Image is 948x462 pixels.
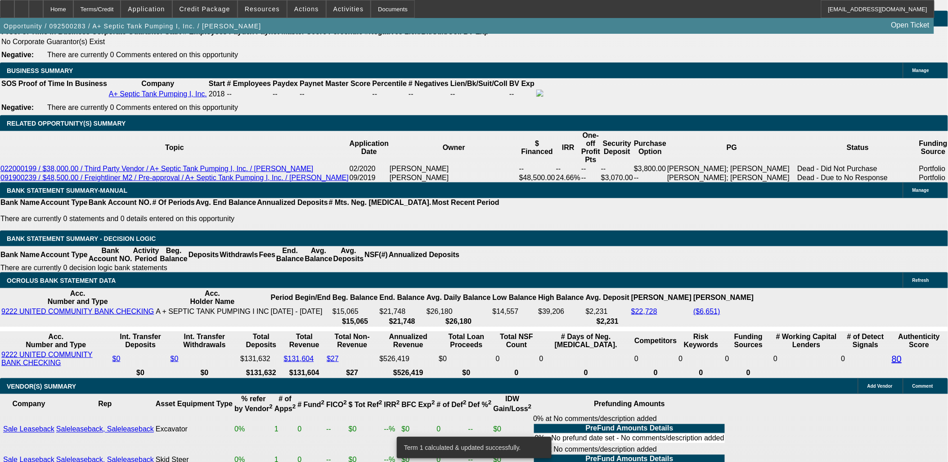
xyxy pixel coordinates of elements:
[208,89,225,99] td: 2018
[170,368,239,377] th: $0
[292,403,296,410] sup: 2
[304,246,332,263] th: Avg. Balance
[40,198,88,207] th: Account Type
[912,68,929,73] span: Manage
[188,246,220,263] th: Deposits
[240,350,282,367] td: $131,632
[867,384,893,389] span: Add Vendor
[892,354,902,364] a: 80
[379,399,382,406] sup: 2
[631,308,657,315] a: $22,728
[409,90,449,98] div: --
[1,51,34,59] b: Negative:
[431,399,435,406] sup: 2
[912,278,929,283] span: Refresh
[667,131,797,164] th: PG
[841,332,891,349] th: # of Detect Signals
[841,350,891,367] td: 0
[389,164,519,173] td: [PERSON_NAME]
[493,415,532,444] td: $0
[384,401,400,409] b: IRR
[333,5,364,13] span: Activities
[633,131,667,164] th: Purchase Option
[539,368,633,377] th: 0
[234,395,273,413] b: % refer by Vendor
[585,289,630,306] th: Avg. Deposit
[581,164,601,173] td: --
[426,289,491,306] th: Avg. Daily Balance
[438,350,494,367] td: $0
[539,350,633,367] td: 0
[912,384,933,389] span: Comment
[634,368,677,377] th: 0
[294,5,319,13] span: Actions
[56,426,154,433] a: Saleleaseback, Saleleaseback
[327,0,371,18] button: Activities
[468,401,492,409] b: Def %
[283,332,326,349] th: Total Revenue
[725,368,773,377] th: 0
[1,308,154,315] a: 9222 UNITED COMMUNITY BANK CHECKING
[7,277,116,284] span: OCROLUS BANK STATEMENT DATA
[538,289,584,306] th: High Balance
[227,90,232,98] span: --
[396,399,400,406] sup: 2
[128,5,165,13] span: Application
[112,368,169,377] th: $0
[379,332,437,349] th: Annualized Revenue
[141,80,174,87] b: Company
[379,307,425,316] td: $21,748
[332,289,378,306] th: Beg. Balance
[332,307,378,316] td: $15,065
[401,415,436,444] td: $0
[7,120,126,127] span: RELATED OPPORTUNITY(S) SUMMARY
[528,403,531,410] sup: 2
[693,308,720,315] a: ($6,651)
[109,90,207,98] a: A+ Septic Tank Pumping I, Inc.
[300,80,370,87] b: Paynet Master Score
[450,89,508,99] td: --
[327,355,339,362] a: $27
[155,307,269,316] td: A + SEPTIC TANK PUMPING I INC
[556,173,581,182] td: 24.66%
[270,307,331,316] td: [DATE] - [DATE]
[7,235,156,242] span: Bank Statement Summary - Decision Logic
[98,400,112,408] b: Rep
[328,198,432,207] th: # Mts. Neg. [MEDICAL_DATA].
[536,90,544,97] img: facebook-icon.png
[678,332,724,349] th: Risk Keywords
[693,289,754,306] th: [PERSON_NAME]
[349,401,382,409] b: $ Tot Ref
[326,332,378,349] th: Total Non-Revenue
[585,307,630,316] td: $2,231
[495,332,538,349] th: Sum of the Total NSF Count and Total Overdraft Fee Count from Ocrolus
[585,317,630,326] th: $2,231
[112,355,121,362] a: $0
[259,246,276,263] th: Fees
[112,332,169,349] th: Int. Transfer Deposits
[634,332,677,349] th: Competitors
[326,401,347,409] b: FICO
[219,246,258,263] th: Withdrawls
[678,350,724,367] td: 0
[581,131,601,164] th: One-off Profit Pts
[725,332,773,349] th: Funding Sources
[227,80,271,87] b: # Employees
[0,165,313,172] a: 022000199 / $38,000.00 / Third Party Vendor / A+ Septic Tank Pumping I, Inc. / [PERSON_NAME]
[270,403,273,410] sup: 2
[463,399,466,406] sup: 2
[773,332,840,349] th: # Working Capital Lenders
[326,415,347,444] td: --
[725,350,773,367] td: 0
[88,246,133,263] th: Bank Account NO.
[288,0,326,18] button: Actions
[18,79,108,88] th: Proof of Time In Business
[7,383,76,390] span: VENDOR(S) SUMMARY
[556,164,581,173] td: --
[384,415,400,444] td: --%
[373,80,407,87] b: Percentile
[678,368,724,377] th: 0
[155,289,269,306] th: Acc. Holder Name
[283,368,326,377] th: $131,604
[773,355,777,362] span: 0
